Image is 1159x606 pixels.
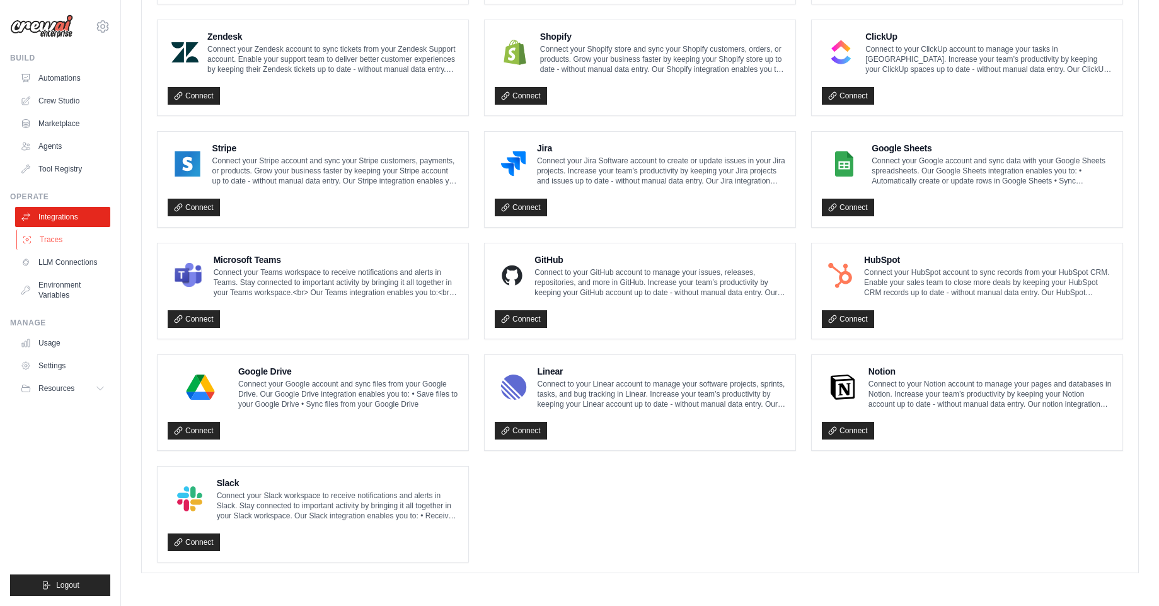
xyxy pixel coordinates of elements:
[865,30,1112,43] h4: ClickUp
[207,30,458,43] h4: Zendesk
[872,142,1112,154] h4: Google Sheets
[10,15,73,38] img: Logo
[826,151,863,177] img: Google Sheets Logo
[868,365,1112,378] h4: Notion
[865,44,1112,74] p: Connect to your ClickUp account to manage your tasks in [GEOGRAPHIC_DATA]. Increase your team’s p...
[15,91,110,111] a: Crew Studio
[15,252,110,272] a: LLM Connections
[826,40,856,65] img: ClickUp Logo
[822,422,874,440] a: Connect
[495,87,547,105] a: Connect
[540,44,785,74] p: Connect your Shopify store and sync your Shopify customers, orders, or products. Grow your busine...
[15,68,110,88] a: Automations
[826,375,860,400] img: Notion Logo
[499,40,531,65] img: Shopify Logo
[238,365,458,378] h4: Google Drive
[217,491,458,521] p: Connect your Slack workspace to receive notifications and alerts in Slack. Stay connected to impo...
[168,310,220,328] a: Connect
[822,199,874,216] a: Connect
[15,275,110,305] a: Environment Variables
[15,207,110,227] a: Integrations
[10,53,110,63] div: Build
[171,151,204,177] img: Stripe Logo
[537,156,785,186] p: Connect your Jira Software account to create or update issues in your Jira projects. Increase you...
[864,267,1112,298] p: Connect your HubSpot account to sync records from your HubSpot CRM. Enable your sales team to clo...
[15,378,110,399] button: Resources
[171,375,229,400] img: Google Drive Logo
[864,253,1112,266] h4: HubSpot
[171,40,199,65] img: Zendesk Logo
[495,310,547,328] a: Connect
[495,199,547,216] a: Connect
[15,333,110,353] a: Usage
[868,379,1112,409] p: Connect to your Notion account to manage your pages and databases in Notion. Increase your team’s...
[16,230,112,250] a: Traces
[15,159,110,179] a: Tool Registry
[534,267,785,298] p: Connect to your GitHub account to manage your issues, releases, repositories, and more in GitHub....
[534,253,785,266] h4: GitHub
[822,310,874,328] a: Connect
[10,192,110,202] div: Operate
[15,136,110,156] a: Agents
[10,574,110,596] button: Logout
[15,114,110,134] a: Marketplace
[56,580,79,590] span: Logout
[168,199,220,216] a: Connect
[171,263,205,288] img: Microsoft Teams Logo
[822,87,874,105] a: Connect
[826,263,855,288] img: HubSpot Logo
[207,44,458,74] p: Connect your Zendesk account to sync tickets from your Zendesk Support account. Enable your suppo...
[499,151,528,177] img: Jira Logo
[217,477,458,489] h4: Slack
[495,422,547,440] a: Connect
[538,379,785,409] p: Connect to your Linear account to manage your software projects, sprints, tasks, and bug tracking...
[537,142,785,154] h4: Jira
[168,422,220,440] a: Connect
[168,533,220,551] a: Connect
[214,267,458,298] p: Connect your Teams workspace to receive notifications and alerts in Teams. Stay connected to impo...
[38,383,74,393] span: Resources
[540,30,785,43] h4: Shopify
[214,253,458,266] h4: Microsoft Teams
[499,263,526,288] img: GitHub Logo
[538,365,785,378] h4: Linear
[10,318,110,328] div: Manage
[872,156,1112,186] p: Connect your Google account and sync data with your Google Sheets spreadsheets. Our Google Sheets...
[238,379,458,409] p: Connect your Google account and sync files from your Google Drive. Our Google Drive integration e...
[171,486,208,511] img: Slack Logo
[15,356,110,376] a: Settings
[212,156,458,186] p: Connect your Stripe account and sync your Stripe customers, payments, or products. Grow your busi...
[212,142,458,154] h4: Stripe
[168,87,220,105] a: Connect
[499,375,529,400] img: Linear Logo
